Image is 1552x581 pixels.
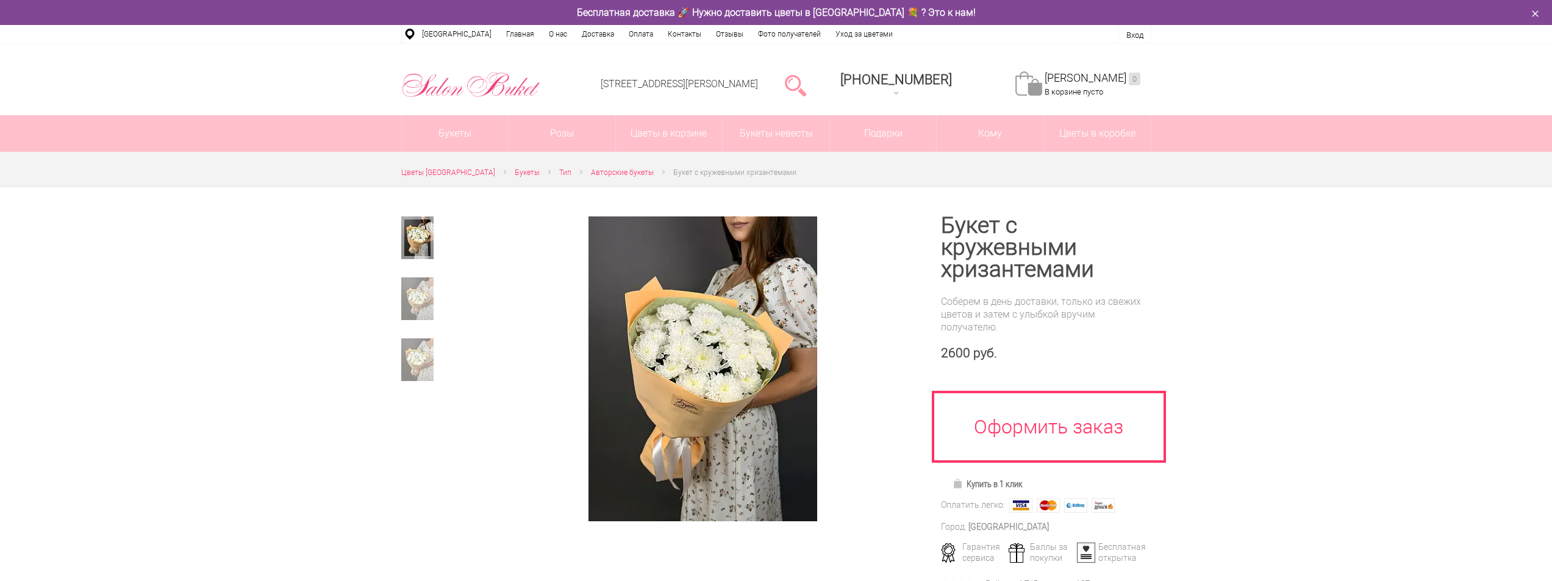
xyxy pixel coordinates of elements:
a: Цветы в корзине [616,115,723,152]
a: [PERSON_NAME] [1045,71,1140,85]
span: Цветы [GEOGRAPHIC_DATA] [401,168,495,177]
img: Цветы Нижний Новгород [401,69,541,101]
div: Гарантия сервиса [937,541,1007,563]
a: Тип [559,166,571,179]
a: Авторские букеты [591,166,654,179]
img: Купить в 1 клик [953,479,967,488]
div: Бесплатная доставка 🚀 Нужно доставить цветы в [GEOGRAPHIC_DATA] 💐 ? Это к нам! [392,6,1160,19]
span: [PHONE_NUMBER] [840,72,952,87]
div: [GEOGRAPHIC_DATA] [968,521,1049,533]
img: Букет с кружевными хризантемами [588,216,817,521]
div: 2600 руб. [941,346,1151,361]
span: В корзине пусто [1045,87,1103,96]
a: Главная [499,25,542,43]
img: Webmoney [1064,498,1087,513]
a: Оплата [621,25,660,43]
a: Купить в 1 клик [947,476,1028,493]
a: Контакты [660,25,709,43]
img: MasterCard [1037,498,1060,513]
h1: Букет с кружевными хризантемами [941,215,1151,280]
span: Букет с кружевными хризантемами [673,168,796,177]
a: Цветы [GEOGRAPHIC_DATA] [401,166,495,179]
span: Кому [937,115,1043,152]
ins: 0 [1129,73,1140,85]
div: Соберем в день доставки, только из свежих цветов и затем с улыбкой вручим получателю. [941,295,1151,333]
a: [STREET_ADDRESS][PERSON_NAME] [601,78,758,90]
a: Отзывы [709,25,751,43]
div: Оплатить легко: [941,499,1005,511]
a: Букеты [402,115,509,152]
a: Подарки [830,115,937,152]
span: Тип [559,168,571,177]
a: Букеты невесты [723,115,829,152]
a: [GEOGRAPHIC_DATA] [415,25,499,43]
span: Букеты [515,168,540,177]
a: Вход [1126,30,1143,40]
a: Фото получателей [751,25,828,43]
a: О нас [542,25,574,43]
div: Город: [941,521,967,533]
a: Розы [509,115,615,152]
a: Цветы в коробке [1044,115,1151,152]
div: Бесплатная открытка [1073,541,1143,563]
a: Доставка [574,25,621,43]
img: Яндекс Деньги [1092,498,1115,513]
a: [PHONE_NUMBER] [833,68,959,102]
a: Букеты [515,166,540,179]
span: Авторские букеты [591,168,654,177]
img: Visa [1009,498,1032,513]
a: Оформить заказ [932,391,1166,463]
a: Уход за цветами [828,25,900,43]
div: Баллы за покупки [1004,541,1075,563]
a: Увеличить [495,216,912,521]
